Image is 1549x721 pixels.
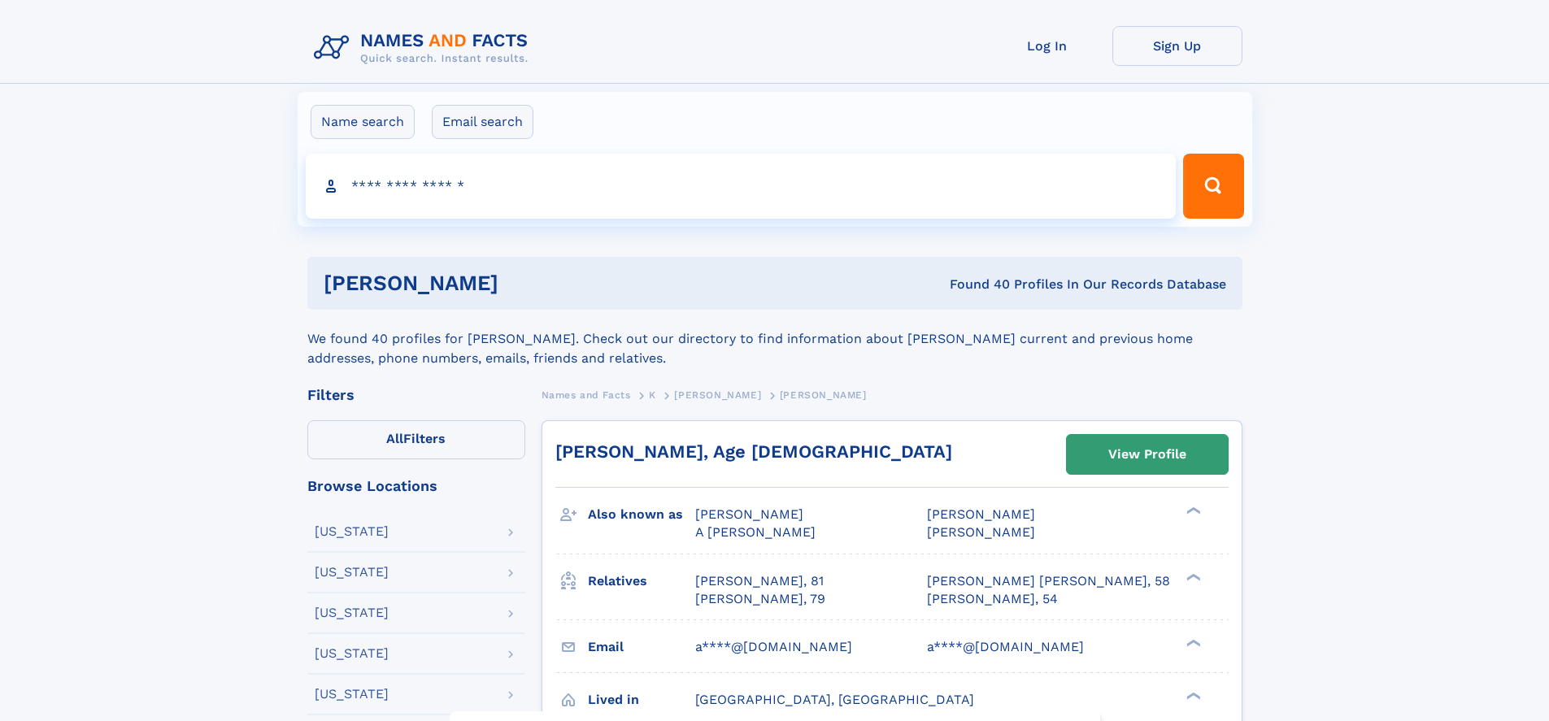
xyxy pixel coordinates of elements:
a: [PERSON_NAME] [PERSON_NAME], 58 [927,572,1170,590]
span: K [649,389,656,401]
a: [PERSON_NAME], Age [DEMOGRAPHIC_DATA] [555,441,952,462]
label: Email search [432,105,533,139]
div: ❯ [1182,506,1202,516]
a: View Profile [1067,435,1228,474]
span: [PERSON_NAME] [927,506,1035,522]
button: Search Button [1183,154,1243,219]
span: All [386,431,403,446]
a: [PERSON_NAME] [674,384,761,405]
div: Browse Locations [307,479,525,493]
span: [PERSON_NAME] [695,506,803,522]
img: Logo Names and Facts [307,26,542,70]
div: We found 40 profiles for [PERSON_NAME]. Check out our directory to find information about [PERSON... [307,310,1242,368]
label: Filters [307,420,525,459]
div: Filters [307,388,525,402]
span: [GEOGRAPHIC_DATA], [GEOGRAPHIC_DATA] [695,692,974,707]
h3: Relatives [588,567,695,595]
div: [US_STATE] [315,566,389,579]
a: Log In [982,26,1112,66]
a: Sign Up [1112,26,1242,66]
span: A [PERSON_NAME] [695,524,816,540]
h3: Also known as [588,501,695,528]
a: K [649,384,656,405]
div: Found 40 Profiles In Our Records Database [724,276,1226,293]
h3: Email [588,633,695,661]
div: [US_STATE] [315,525,389,538]
div: [US_STATE] [315,606,389,619]
div: [US_STATE] [315,647,389,660]
h3: Lived in [588,686,695,714]
a: [PERSON_NAME], 79 [695,590,825,608]
span: [PERSON_NAME] [780,389,867,401]
div: ❯ [1182,571,1202,582]
a: Names and Facts [542,384,631,405]
div: View Profile [1108,436,1186,473]
span: [PERSON_NAME] [927,524,1035,540]
a: [PERSON_NAME], 54 [927,590,1058,608]
div: ❯ [1182,690,1202,701]
input: search input [306,154,1177,219]
label: Name search [311,105,415,139]
h1: [PERSON_NAME] [324,273,724,293]
span: [PERSON_NAME] [674,389,761,401]
div: ❯ [1182,637,1202,648]
a: [PERSON_NAME], 81 [695,572,824,590]
div: [US_STATE] [315,688,389,701]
